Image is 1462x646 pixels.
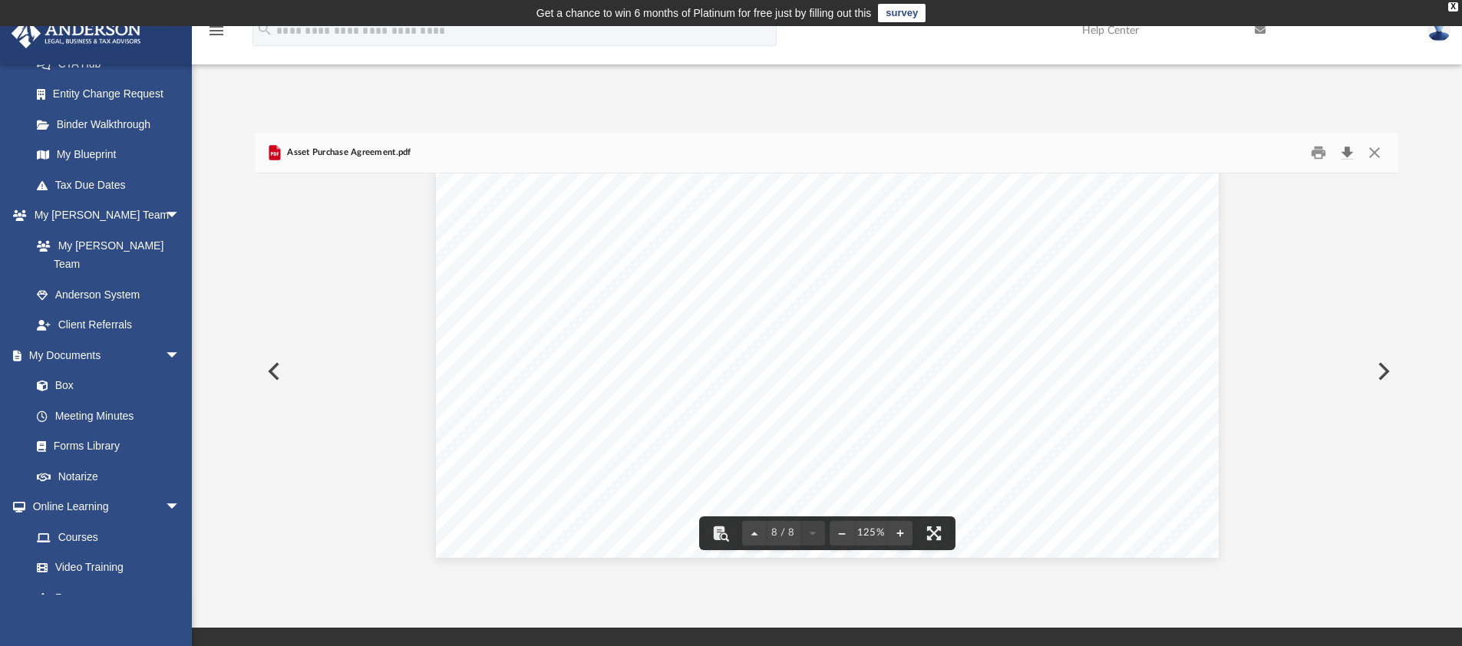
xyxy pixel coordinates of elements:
[256,350,289,393] button: Previous File
[207,29,226,40] a: menu
[742,516,767,550] button: Previous page
[11,492,196,522] a: Online Learningarrow_drop_down
[11,340,196,371] a: My Documentsarrow_drop_down
[21,140,196,170] a: My Blueprint
[21,230,188,279] a: My [PERSON_NAME] Team
[854,528,888,538] div: Current zoom level
[11,200,196,231] a: My [PERSON_NAME] Teamarrow_drop_down
[767,516,800,550] button: 8 / 8
[878,4,926,22] a: survey
[1448,2,1458,12] div: close
[21,461,196,492] a: Notarize
[256,133,1399,569] div: Preview
[21,582,196,613] a: Resources
[1333,141,1361,165] button: Download
[256,173,1399,569] div: Document Viewer
[21,522,196,552] a: Courses
[21,371,188,401] a: Box
[824,490,832,503] span: 8
[165,200,196,232] span: arrow_drop_down
[165,340,196,371] span: arrow_drop_down
[21,310,196,341] a: Client Referrals
[917,516,951,550] button: Enter fullscreen
[21,431,188,462] a: Forms Library
[21,400,196,431] a: Meeting Minutes
[1427,19,1450,41] img: User Pic
[536,4,872,22] div: Get a chance to win 6 months of Platinum for free just by filling out this
[165,492,196,523] span: arrow_drop_down
[21,109,203,140] a: Binder Walkthrough
[7,18,146,48] img: Anderson Advisors Platinum Portal
[1303,141,1334,165] button: Print
[21,79,203,110] a: Entity Change Request
[888,516,913,550] button: Zoom in
[1365,350,1399,393] button: Next File
[21,279,196,310] a: Anderson System
[21,170,203,200] a: Tax Due Dates
[256,21,273,38] i: search
[21,552,188,583] a: Video Training
[284,146,411,160] span: Asset Purchase Agreement.pdf
[207,21,226,40] i: menu
[830,516,854,550] button: Zoom out
[704,516,738,550] button: Toggle findbar
[256,173,1399,569] div: File preview
[767,528,800,538] span: 8 / 8
[1361,141,1388,165] button: Close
